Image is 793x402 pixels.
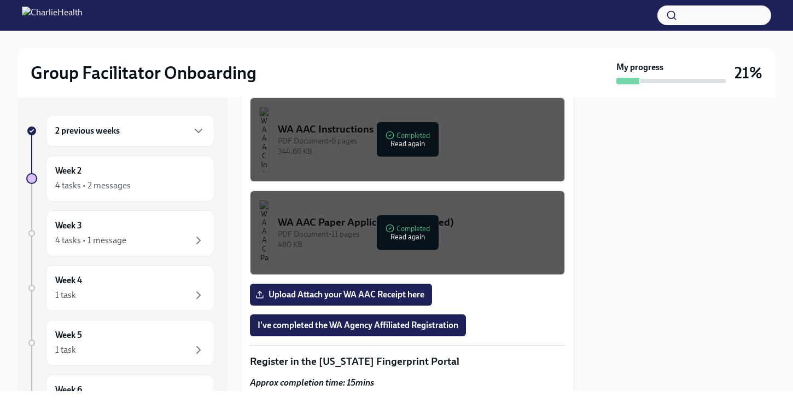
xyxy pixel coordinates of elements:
img: WA AAC Instructions [259,107,269,173]
strong: My progress [616,61,663,73]
a: Week 51 task [26,320,214,366]
div: 1 task [55,344,76,356]
h6: Week 5 [55,329,82,341]
div: 480 KB [278,239,556,250]
a: Week 34 tasks • 1 message [26,210,214,256]
span: Upload Attach your WA AAC Receipt here [258,289,424,300]
div: PDF Document • 11 pages [278,229,556,239]
div: 1 task [55,289,76,301]
h6: 2 previous weeks [55,125,120,137]
div: WA AAC Paper Application (if needed) [278,215,556,229]
h6: Week 6 [55,384,82,396]
div: PDF Document • 6 pages [278,136,556,146]
h3: 21% [734,63,762,83]
button: I've completed the WA Agency Affiliated Registration [250,314,466,336]
div: 4 tasks • 1 message [55,234,126,246]
strong: Approx completion time: 15mins [250,377,374,388]
a: Week 41 task [26,265,214,311]
img: WA AAC Paper Application (if needed) [259,200,269,266]
div: 4 tasks • 2 messages [55,180,131,192]
h6: Week 4 [55,274,82,286]
div: WA AAC Instructions [278,122,556,136]
a: Week 24 tasks • 2 messages [26,156,214,202]
label: Upload Attach your WA AAC Receipt here [250,284,432,306]
div: 2 previous weeks [46,115,214,147]
img: CharlieHealth [22,7,83,24]
p: Register in the [US_STATE] Fingerprint Portal [250,354,565,369]
div: 344.66 KB [278,146,556,157]
h6: Week 2 [55,165,81,177]
button: WA AAC InstructionsPDF Document•6 pages344.66 KBCompletedRead again [250,97,565,182]
h6: Week 3 [55,220,82,232]
h2: Group Facilitator Onboarding [31,62,256,84]
span: I've completed the WA Agency Affiliated Registration [258,320,458,331]
button: WA AAC Paper Application (if needed)PDF Document•11 pages480 KBCompletedRead again [250,191,565,275]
